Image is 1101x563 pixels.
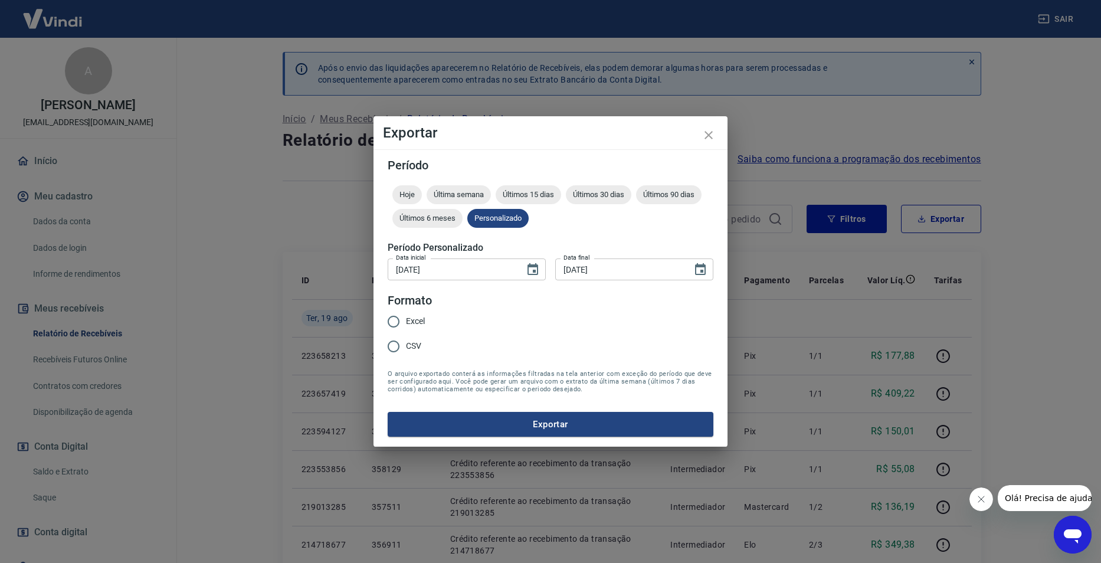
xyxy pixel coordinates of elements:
[383,126,718,140] h4: Exportar
[392,209,463,228] div: Últimos 6 meses
[388,292,432,309] legend: Formato
[689,258,712,281] button: Choose date, selected date is 19 de ago de 2025
[427,190,491,199] span: Última semana
[427,185,491,204] div: Última semana
[388,242,713,254] h5: Período Personalizado
[563,253,590,262] label: Data final
[388,412,713,437] button: Exportar
[392,190,422,199] span: Hoje
[1054,516,1092,554] iframe: Botão para abrir a janela de mensagens
[969,487,993,511] iframe: Fechar mensagem
[636,190,702,199] span: Últimos 90 dias
[566,185,631,204] div: Últimos 30 dias
[636,185,702,204] div: Últimos 90 dias
[496,185,561,204] div: Últimos 15 dias
[467,209,529,228] div: Personalizado
[7,8,99,18] span: Olá! Precisa de ajuda?
[406,315,425,328] span: Excel
[496,190,561,199] span: Últimos 15 dias
[388,370,713,393] span: O arquivo exportado conterá as informações filtradas na tela anterior com exceção do período que ...
[694,121,723,149] button: close
[392,185,422,204] div: Hoje
[388,159,713,171] h5: Período
[566,190,631,199] span: Últimos 30 dias
[406,340,421,352] span: CSV
[521,258,545,281] button: Choose date, selected date is 19 de ago de 2025
[467,214,529,222] span: Personalizado
[555,258,684,280] input: DD/MM/YYYY
[392,214,463,222] span: Últimos 6 meses
[388,258,516,280] input: DD/MM/YYYY
[998,485,1092,511] iframe: Mensagem da empresa
[396,253,426,262] label: Data inicial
